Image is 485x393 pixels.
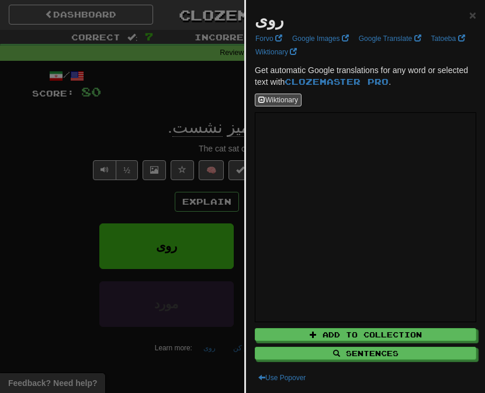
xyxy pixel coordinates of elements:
button: Add to Collection [255,328,476,341]
button: Close [469,9,476,21]
p: Get automatic Google translations for any word or selected text with . [255,64,476,88]
a: Google Images [289,32,352,45]
a: Wiktionary [252,46,300,58]
a: Forvo [252,32,286,45]
button: Sentences [255,347,476,360]
button: Wiktionary [255,94,302,106]
a: Google Translate [355,32,425,45]
a: Clozemaster Pro [285,77,389,87]
strong: روی [255,11,284,29]
span: × [469,8,476,22]
button: Use Popover [255,371,309,384]
a: Tatoeba [428,32,469,45]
